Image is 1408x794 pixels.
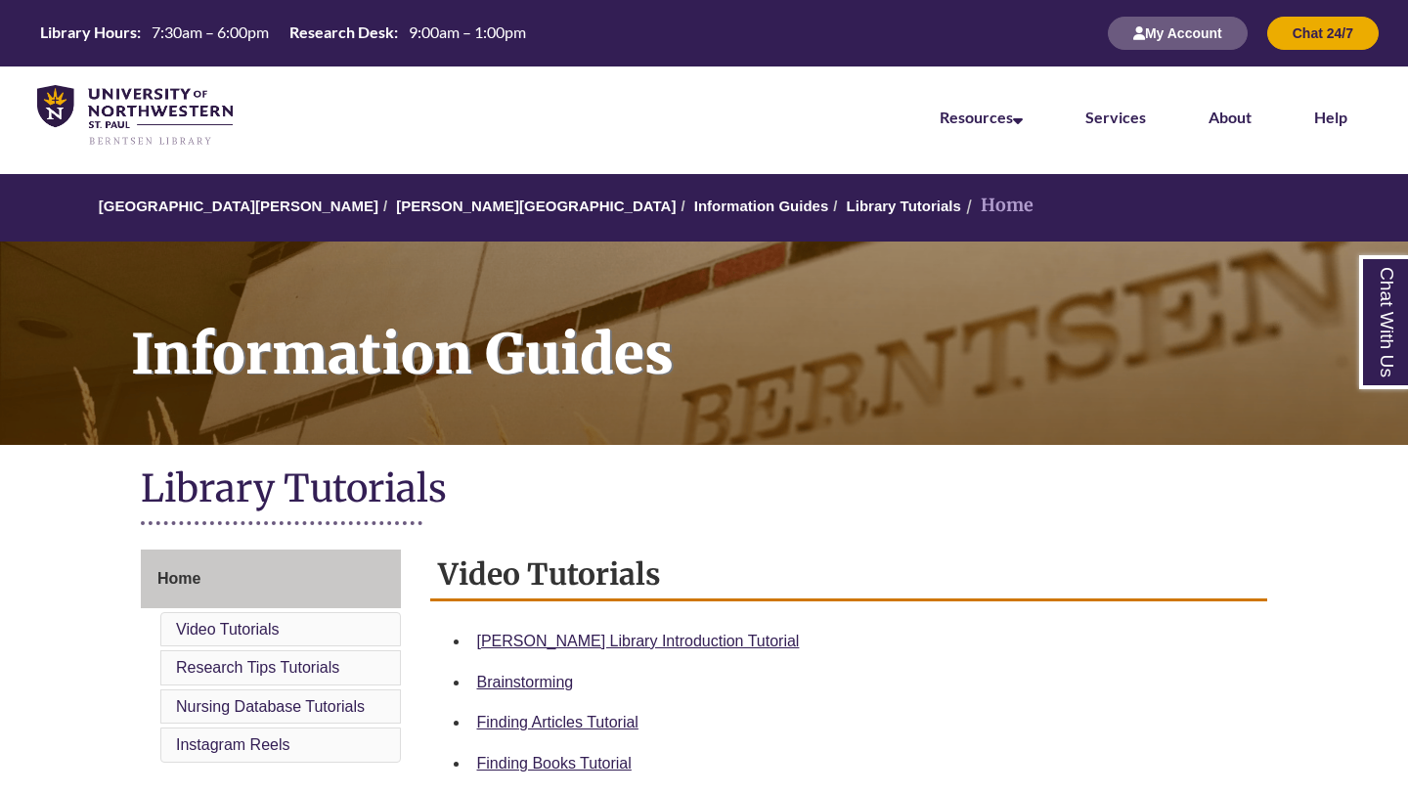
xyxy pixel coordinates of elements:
[477,674,574,690] a: Brainstorming
[396,198,676,214] a: [PERSON_NAME][GEOGRAPHIC_DATA]
[961,192,1034,220] li: Home
[176,659,339,676] a: Research Tips Tutorials
[1108,24,1248,41] a: My Account
[152,22,269,41] span: 7:30am – 6:00pm
[141,550,401,767] div: Guide Page Menu
[1209,108,1252,126] a: About
[1085,108,1146,126] a: Services
[176,698,365,715] a: Nursing Database Tutorials
[477,633,800,649] a: [PERSON_NAME] Library Introduction Tutorial
[176,736,290,753] a: Instagram Reels
[37,85,233,147] img: UNWSP Library Logo
[1108,17,1248,50] button: My Account
[157,570,200,587] span: Home
[99,198,378,214] a: [GEOGRAPHIC_DATA][PERSON_NAME]
[141,550,401,608] a: Home
[477,755,632,772] a: Finding Books Tutorial
[32,22,534,45] a: Hours Today
[141,464,1267,516] h1: Library Tutorials
[409,22,526,41] span: 9:00am – 1:00pm
[847,198,961,214] a: Library Tutorials
[282,22,401,43] th: Research Desk:
[430,550,1268,601] h2: Video Tutorials
[32,22,144,43] th: Library Hours:
[477,714,638,730] a: Finding Articles Tutorial
[940,108,1023,126] a: Resources
[1267,24,1379,41] a: Chat 24/7
[32,22,534,43] table: Hours Today
[110,242,1408,419] h1: Information Guides
[176,621,280,638] a: Video Tutorials
[1267,17,1379,50] button: Chat 24/7
[1314,108,1347,126] a: Help
[694,198,829,214] a: Information Guides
